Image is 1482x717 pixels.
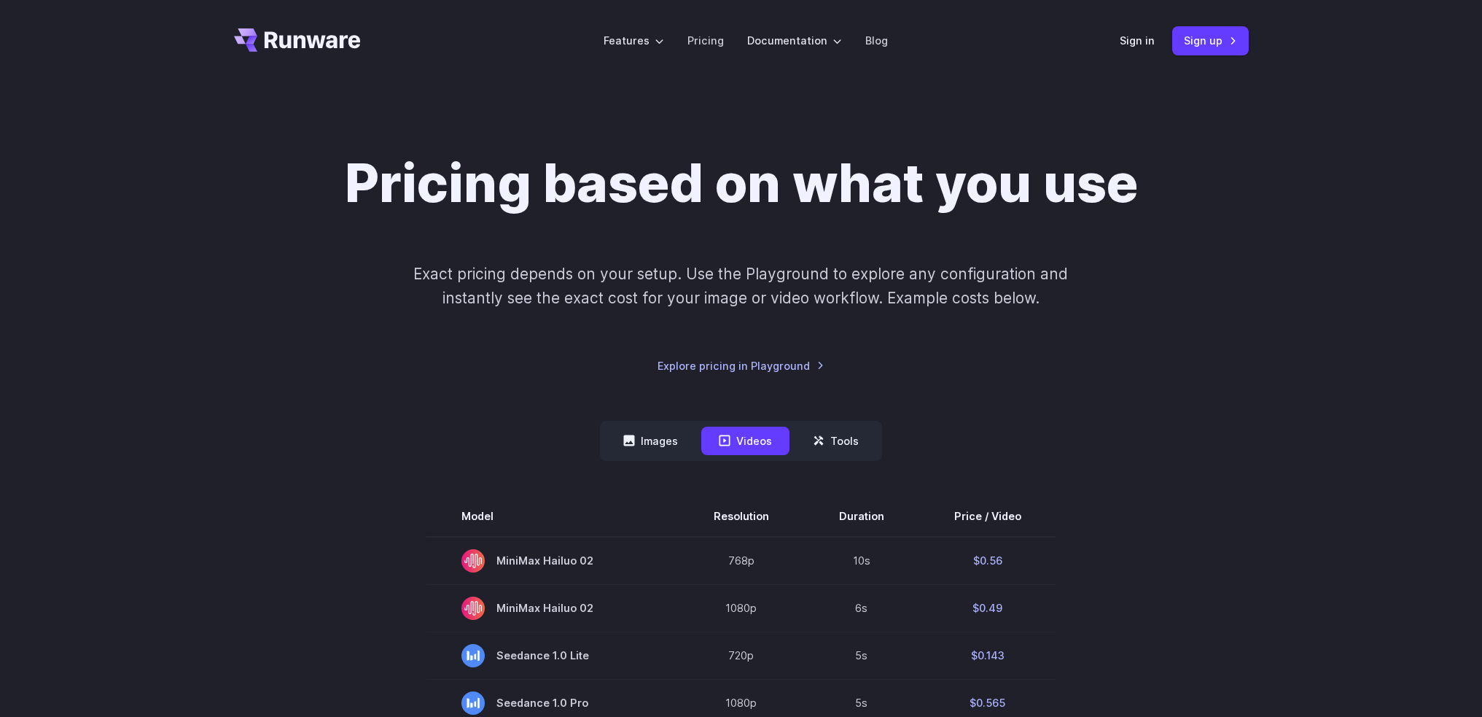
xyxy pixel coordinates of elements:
[461,691,644,715] span: Seedance 1.0 Pro
[658,357,824,374] a: Explore pricing in Playground
[795,427,876,455] button: Tools
[679,496,804,537] th: Resolution
[919,496,1056,537] th: Price / Video
[1172,26,1249,55] a: Sign up
[1120,32,1155,49] a: Sign in
[345,152,1138,215] h1: Pricing based on what you use
[701,427,789,455] button: Videos
[804,632,919,679] td: 5s
[679,584,804,632] td: 1080p
[919,632,1056,679] td: $0.143
[604,32,664,49] label: Features
[865,32,888,49] a: Blog
[804,496,919,537] th: Duration
[804,537,919,585] td: 10s
[804,584,919,632] td: 6s
[461,549,644,573] span: MiniMax Hailuo 02
[461,597,644,620] span: MiniMax Hailuo 02
[687,32,724,49] a: Pricing
[747,32,842,49] label: Documentation
[426,496,679,537] th: Model
[606,427,695,455] button: Images
[386,262,1096,311] p: Exact pricing depends on your setup. Use the Playground to explore any configuration and instantl...
[919,537,1056,585] td: $0.56
[461,644,644,667] span: Seedance 1.0 Lite
[919,584,1056,632] td: $0.49
[234,28,361,52] a: Go to /
[679,632,804,679] td: 720p
[679,537,804,585] td: 768p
